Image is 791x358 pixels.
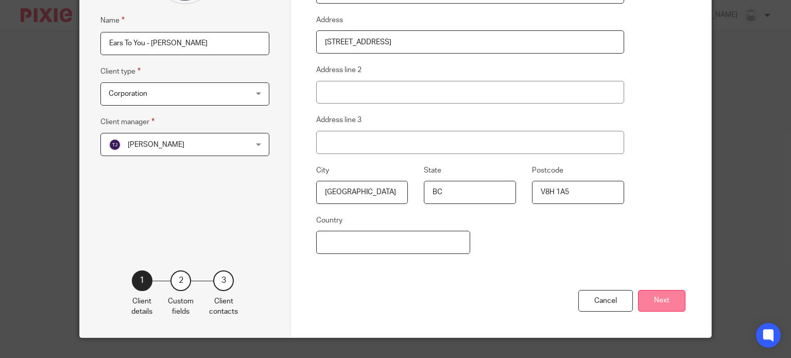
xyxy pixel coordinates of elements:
label: City [316,165,329,176]
img: svg%3E [109,139,121,151]
label: Client type [100,65,141,77]
button: Next [638,290,685,312]
label: Address line 2 [316,65,362,75]
label: Postcode [532,165,563,176]
div: 3 [213,270,234,291]
label: Country [316,215,342,226]
div: Cancel [578,290,633,312]
span: [PERSON_NAME] [128,141,184,148]
label: Name [100,14,125,26]
label: Address line 3 [316,115,362,125]
label: Client manager [100,116,154,128]
span: Corporation [109,90,147,97]
label: Address [316,15,343,25]
label: State [424,165,441,176]
p: Client details [131,296,152,317]
p: Custom fields [168,296,194,317]
div: 1 [132,270,152,291]
p: Client contacts [209,296,238,317]
div: 2 [170,270,191,291]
